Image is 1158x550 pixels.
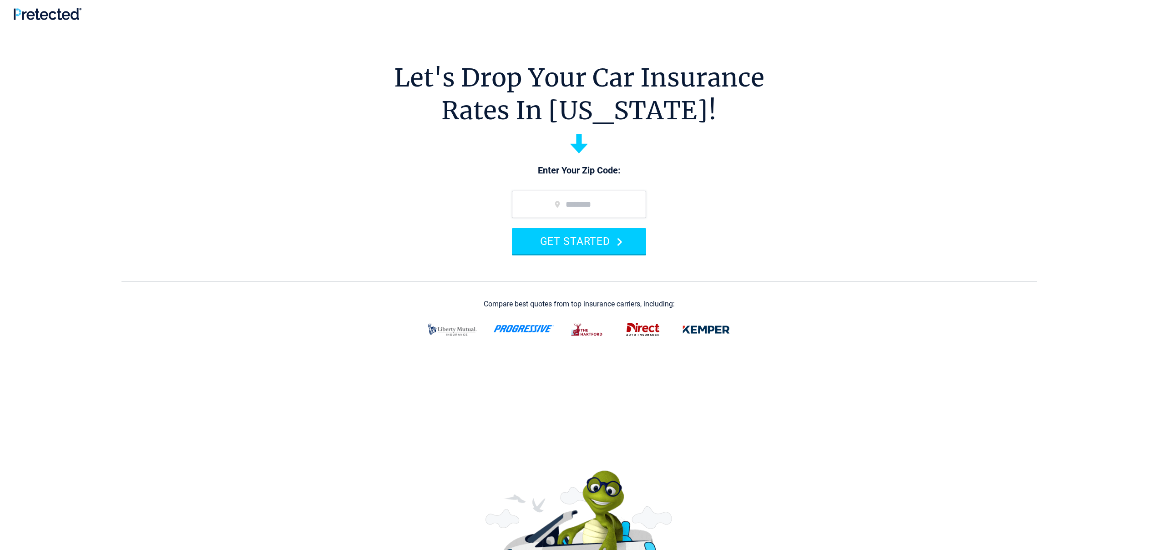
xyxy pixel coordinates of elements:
[394,61,764,127] h1: Let's Drop Your Car Insurance Rates In [US_STATE]!
[484,300,675,308] div: Compare best quotes from top insurance carriers, including:
[512,191,646,218] input: zip code
[503,164,655,177] p: Enter Your Zip Code:
[14,8,81,20] img: Pretected Logo
[676,318,736,341] img: kemper
[512,228,646,254] button: GET STARTED
[565,318,610,341] img: thehartford
[493,325,554,332] img: progressive
[422,318,482,341] img: liberty
[621,318,665,341] img: direct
